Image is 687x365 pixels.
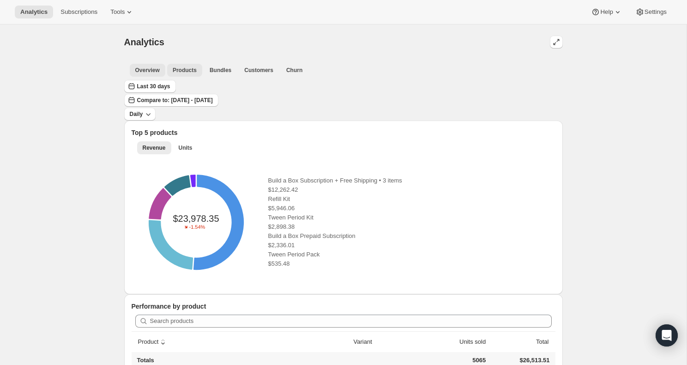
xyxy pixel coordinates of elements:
span: Units [179,144,193,152]
span: Customers [244,67,273,74]
span: Compare to: [DATE] - [DATE] [137,97,213,104]
span: Help [600,8,613,16]
p: $2,336.01 [268,241,548,250]
span: Churn [286,67,302,74]
button: Last 30 days [124,80,176,93]
p: $535.48 [268,259,548,268]
button: sort ascending byProduct [137,333,169,351]
span: Analytics [124,37,164,47]
span: Subscriptions [60,8,97,16]
button: Tools [105,6,139,18]
p: $12,262.42 [268,185,548,195]
p: $5,946.06 [268,204,548,213]
span: Tools [110,8,125,16]
span: Settings [645,8,667,16]
p: Performance by product [132,302,555,311]
span: Overview [135,67,160,74]
span: Bundles [210,67,231,74]
button: Analytics [15,6,53,18]
span: Last 30 days [137,83,170,90]
button: Help [585,6,627,18]
p: Top 5 products [132,128,555,137]
span: Revenue [143,144,166,152]
span: Products [173,67,197,74]
button: Subscriptions [55,6,103,18]
p: $2,898.38 [268,222,548,231]
span: Daily [130,110,143,118]
p: Refill Kit [268,195,548,204]
button: Compare to: [DATE] - [DATE] [124,94,218,107]
button: Daily [124,108,156,121]
p: Tween Period Pack [268,250,548,259]
button: Units sold [449,333,487,351]
button: Variant [352,333,383,351]
input: Search products [150,315,552,328]
span: Analytics [20,8,48,16]
button: Settings [630,6,672,18]
p: Build a Box Prepaid Subscription [268,231,548,241]
p: Build a Box Subscription + Free Shipping • 3 items [268,176,548,185]
button: Total [525,333,550,351]
p: Tween Period Kit [268,213,548,222]
div: Open Intercom Messenger [656,324,678,347]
